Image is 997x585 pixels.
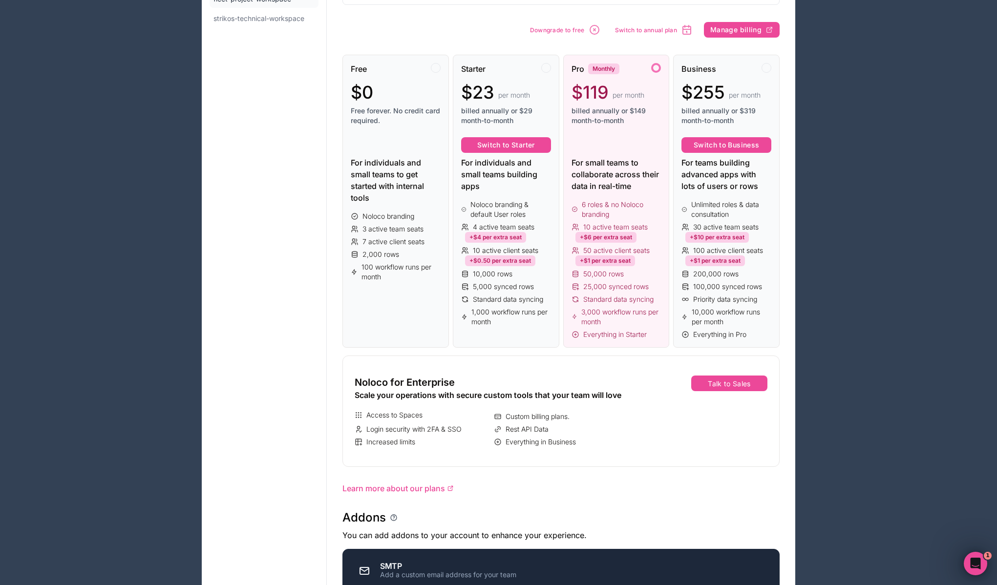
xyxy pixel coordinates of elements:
span: Learn more about our plans [342,482,445,494]
span: $0 [351,83,373,102]
span: billed annually or $319 month-to-month [681,106,771,125]
span: 50 active client seats [583,246,650,255]
span: 1,000 workflow runs per month [471,307,551,327]
span: Login security with 2FA & SSO [366,424,462,434]
span: 100,000 synced rows [693,282,762,292]
span: billed annually or $29 month-to-month [461,106,551,125]
div: For teams building advanced apps with lots of users or rows [681,157,771,192]
iframe: Intercom live chat [964,552,987,575]
span: $255 [681,83,725,102]
span: Everything in Starter [583,330,647,339]
div: +$1 per extra seat [685,255,745,266]
span: per month [498,90,530,100]
h1: Addons [342,510,386,525]
span: Unlimited roles & data consultation [691,200,771,219]
div: +$1 per extra seat [575,255,635,266]
div: +$6 per extra seat [575,232,636,243]
span: 7 active client seats [362,237,424,247]
span: Pro [572,63,584,75]
span: strikos-technical-workspace [213,14,304,23]
div: Scale your operations with secure custom tools that your team will love [355,389,630,401]
button: Manage billing [704,22,780,38]
span: billed annually or $149 month-to-month [572,106,661,125]
div: +$10 per extra seat [685,232,749,243]
span: 3 active team seats [362,224,424,234]
span: 10,000 rows [473,269,512,279]
span: 50,000 rows [583,269,624,279]
div: For small teams to collaborate across their data in real-time [572,157,661,192]
span: Everything in Pro [693,330,746,339]
div: For individuals and small teams building apps [461,157,551,192]
span: Access to Spaces [366,410,423,420]
span: Priority data syncing [693,294,757,304]
button: Switch to annual plan [612,21,696,39]
p: You can add addons to your account to enhance your experience. [342,529,780,541]
div: Monthly [588,63,619,74]
span: 3,000 workflow runs per month [581,307,661,327]
span: 100 active client seats [693,246,763,255]
button: Talk to Sales [691,376,767,391]
span: 100 workflow runs per month [361,262,441,282]
span: 25,000 synced rows [583,282,649,292]
span: Increased limits [366,437,415,447]
span: Noloco for Enterprise [355,376,455,389]
span: 10 active client seats [473,246,538,255]
div: Add a custom email address for your team [380,570,516,580]
span: Manage billing [710,25,762,34]
span: 4 active team seats [473,222,534,232]
span: 200,000 rows [693,269,739,279]
button: Switch to Starter [461,137,551,153]
span: Noloco branding & default User roles [470,200,551,219]
span: Downgrade to free [530,26,585,34]
span: Custom billing plans. [506,412,570,421]
button: Downgrade to free [527,21,604,39]
span: Switch to annual plan [615,26,677,34]
span: Business [681,63,716,75]
span: 30 active team seats [693,222,759,232]
span: Standard data syncing [583,294,654,304]
span: 5,000 synced rows [473,282,534,292]
div: SMTP [380,562,516,570]
a: Learn more about our plans [342,482,780,494]
div: +$0.50 per extra seat [465,255,535,266]
div: For individuals and small teams to get started with internal tools [351,157,441,204]
span: 6 roles & no Noloco branding [582,200,661,219]
span: Standard data syncing [473,294,543,304]
span: Noloco branding [362,211,414,221]
span: 1 [984,552,992,560]
span: per month [613,90,644,100]
span: Rest API Data [506,424,549,434]
span: Everything in Business [506,437,576,447]
span: 10,000 workflow runs per month [692,307,771,327]
span: $23 [461,83,494,102]
div: +$4 per extra seat [465,232,526,243]
span: Free forever. No credit card required. [351,106,441,125]
span: 2,000 rows [362,250,399,259]
span: $119 [572,83,609,102]
a: strikos-technical-workspace [210,10,318,27]
span: per month [729,90,761,100]
span: Starter [461,63,486,75]
button: Switch to Business [681,137,771,153]
span: Free [351,63,367,75]
span: 10 active team seats [583,222,648,232]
